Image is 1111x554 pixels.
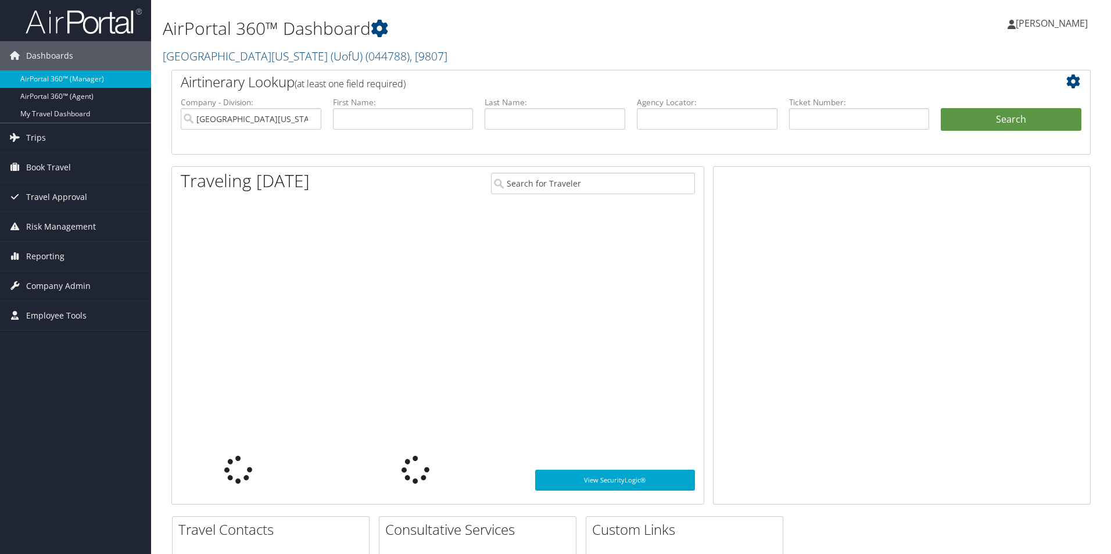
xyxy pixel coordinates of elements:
[295,77,406,90] span: (at least one field required)
[385,520,576,539] h2: Consultative Services
[181,96,321,108] label: Company - Division:
[163,48,447,64] a: [GEOGRAPHIC_DATA][US_STATE] (UofU)
[181,169,310,193] h1: Traveling [DATE]
[365,48,410,64] span: ( 044788 )
[941,108,1081,131] button: Search
[333,96,474,108] label: First Name:
[410,48,447,64] span: , [ 9807 ]
[178,520,369,539] h2: Travel Contacts
[26,41,73,70] span: Dashboards
[26,212,96,241] span: Risk Management
[485,96,625,108] label: Last Name:
[1008,6,1099,41] a: [PERSON_NAME]
[1016,17,1088,30] span: [PERSON_NAME]
[491,173,695,194] input: Search for Traveler
[26,183,87,212] span: Travel Approval
[26,153,71,182] span: Book Travel
[26,271,91,301] span: Company Admin
[163,16,787,41] h1: AirPortal 360™ Dashboard
[26,123,46,152] span: Trips
[789,96,930,108] label: Ticket Number:
[26,8,142,35] img: airportal-logo.png
[181,72,1005,92] h2: Airtinerary Lookup
[637,96,777,108] label: Agency Locator:
[26,242,64,271] span: Reporting
[26,301,87,330] span: Employee Tools
[535,470,695,491] a: View SecurityLogic®
[592,520,783,539] h2: Custom Links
